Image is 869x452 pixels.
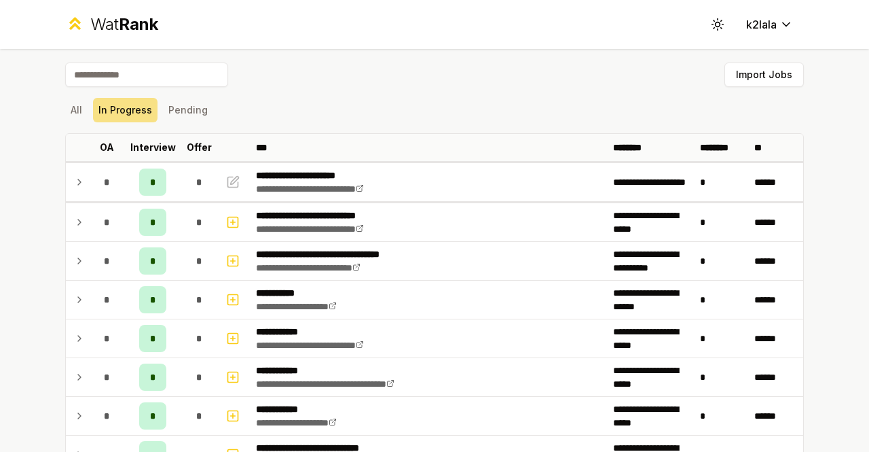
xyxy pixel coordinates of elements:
[100,141,114,154] p: OA
[735,12,804,37] button: k2lala
[90,14,158,35] div: Wat
[724,63,804,87] button: Import Jobs
[746,16,777,33] span: k2lala
[65,98,88,122] button: All
[65,14,158,35] a: WatRank
[163,98,213,122] button: Pending
[187,141,212,154] p: Offer
[130,141,176,154] p: Interview
[119,14,158,34] span: Rank
[93,98,158,122] button: In Progress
